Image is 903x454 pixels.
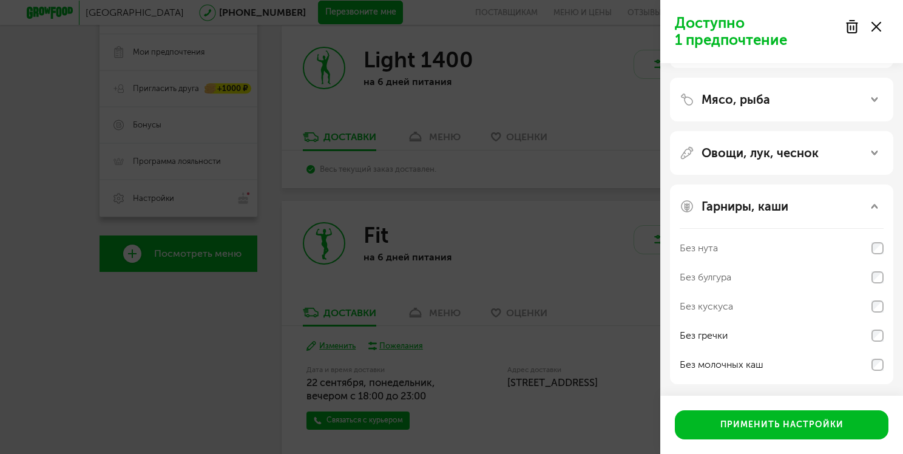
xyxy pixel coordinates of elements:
p: Доступно 1 предпочтение [675,15,837,49]
div: Без булгура [680,270,731,285]
div: Без нута [680,241,718,256]
button: Применить настройки [675,410,888,439]
p: Овощи, лук, чеснок [702,146,819,160]
div: Без кускуса [680,299,733,314]
div: Без молочных каш [680,357,763,372]
p: Гарниры, каши [702,199,788,214]
div: Без гречки [680,328,728,343]
p: Мясо, рыба [702,92,770,107]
